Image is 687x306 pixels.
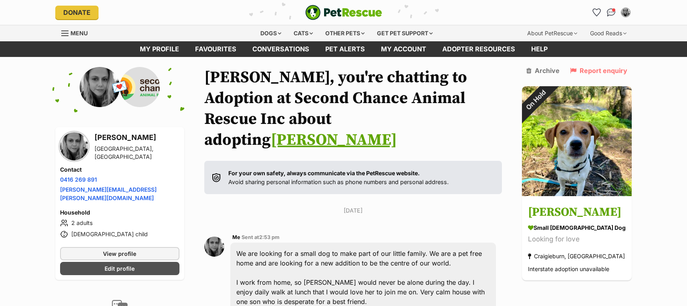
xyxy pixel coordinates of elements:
[204,206,502,215] p: [DATE]
[434,41,523,57] a: Adopter resources
[55,6,99,19] a: Donate
[371,25,438,41] div: Get pet support
[187,41,244,57] a: Favourites
[528,265,609,272] span: Interstate adoption unavailable
[305,5,382,20] img: logo-e224e6f780fb5917bec1dbf3a21bbac754714ae5b6737aabdf751b685950b380.svg
[528,251,625,261] div: Craigieburn, [GEOGRAPHIC_DATA]
[305,5,382,20] a: PetRescue
[590,6,603,19] a: Favourites
[61,25,93,40] a: Menu
[619,6,632,19] button: My account
[60,166,179,174] h4: Contact
[271,130,397,150] a: [PERSON_NAME]
[288,25,318,41] div: Cats
[590,6,632,19] ul: Account quick links
[570,67,627,74] a: Report enquiry
[255,25,287,41] div: Dogs
[605,6,618,19] a: Conversations
[71,30,88,36] span: Menu
[60,218,179,228] li: 2 adults
[80,67,120,107] img: Michelle profile pic
[526,67,560,74] a: Archive
[204,237,224,257] img: Michelle profile pic
[522,197,632,280] a: [PERSON_NAME] small [DEMOGRAPHIC_DATA] Dog Looking for love Craigieburn, [GEOGRAPHIC_DATA] Inters...
[584,25,632,41] div: Good Reads
[95,145,179,161] div: [GEOGRAPHIC_DATA], [GEOGRAPHIC_DATA]
[60,209,179,217] h4: Household
[60,262,179,275] a: Edit profile
[373,41,434,57] a: My account
[60,132,88,160] img: Michelle profile pic
[95,132,179,143] h3: [PERSON_NAME]
[60,176,97,183] a: 0416 269 891
[522,190,632,198] a: On Hold
[60,186,157,201] a: [PERSON_NAME][EMAIL_ADDRESS][PERSON_NAME][DOMAIN_NAME]
[228,169,449,186] p: Avoid sharing personal information such as phone numbers and personal address.
[105,264,135,273] span: Edit profile
[317,41,373,57] a: Pet alerts
[103,249,136,258] span: View profile
[242,234,280,240] span: Sent at
[528,234,626,245] div: Looking for love
[120,67,160,107] img: Second Chance Animal Rescue Inc profile pic
[232,234,240,240] span: Me
[622,8,630,16] img: Michelle profile pic
[522,25,583,41] div: About PetRescue
[111,78,129,95] span: 💌
[528,203,626,221] h3: [PERSON_NAME]
[244,41,317,57] a: conversations
[60,247,179,260] a: View profile
[528,223,626,232] div: small [DEMOGRAPHIC_DATA] Dog
[320,25,370,41] div: Other pets
[607,8,615,16] img: chat-41dd97257d64d25036548639549fe6c8038ab92f7586957e7f3b1b290dea8141.svg
[523,41,556,57] a: Help
[228,170,420,176] strong: For your own safety, always communicate via the PetRescue website.
[204,67,502,150] h1: [PERSON_NAME], you're chatting to Adoption at Second Chance Animal Rescue Inc about adopting
[132,41,187,57] a: My profile
[60,229,179,239] li: [DEMOGRAPHIC_DATA] child
[522,86,632,196] img: Bonnie
[259,234,280,240] span: 2:53 pm
[512,76,560,124] div: On Hold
